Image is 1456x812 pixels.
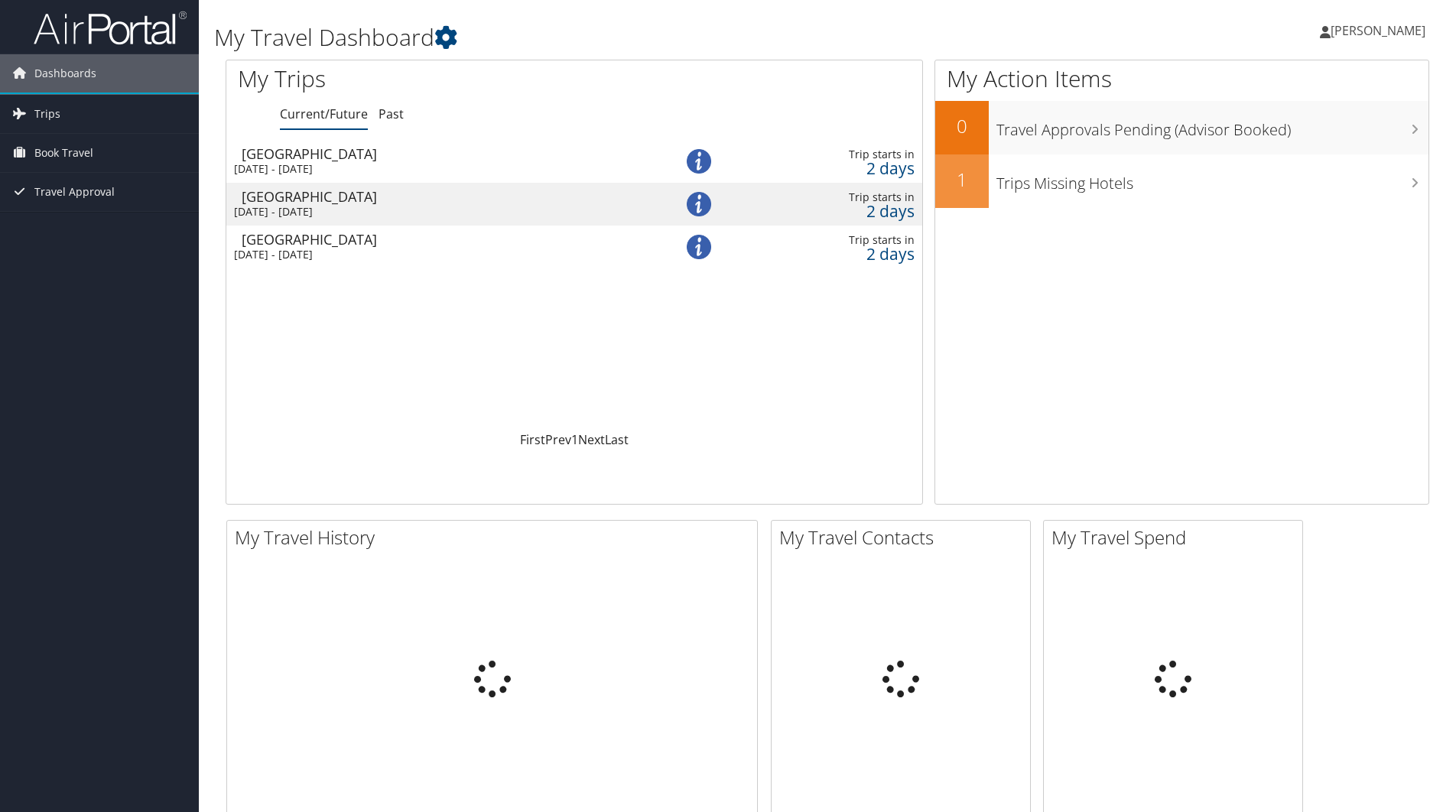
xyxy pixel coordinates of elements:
[34,95,60,133] span: Trips
[578,431,605,448] a: Next
[759,161,915,175] div: 2 days
[687,192,711,216] img: alert-flat-solid-info.png
[759,148,915,161] div: Trip starts in
[935,63,1428,95] h1: My Action Items
[34,54,96,93] span: Dashboards
[234,248,632,261] div: [DATE] - [DATE]
[935,154,1428,208] a: 1Trips Missing Hotels
[235,525,757,551] h2: My Travel History
[759,190,915,204] div: Trip starts in
[996,112,1428,141] h3: Travel Approvals Pending (Advisor Booked)
[34,173,115,211] span: Travel Approval
[214,21,1032,54] h1: My Travel Dashboard
[935,167,989,193] h2: 1
[238,63,621,95] h1: My Trips
[34,10,187,46] img: airportal-logo.png
[759,233,915,247] div: Trip starts in
[520,431,545,448] a: First
[687,149,711,174] img: alert-flat-solid-info.png
[545,431,571,448] a: Prev
[935,101,1428,154] a: 0Travel Approvals Pending (Advisor Booked)
[935,113,989,139] h2: 0
[242,190,639,203] div: [GEOGRAPHIC_DATA]
[234,205,632,219] div: [DATE] - [DATE]
[242,147,639,161] div: [GEOGRAPHIC_DATA]
[1320,8,1441,54] a: [PERSON_NAME]
[34,134,93,172] span: Book Travel
[759,247,915,261] div: 2 days
[1051,525,1302,551] h2: My Travel Spend
[234,162,632,176] div: [DATE] - [DATE]
[242,232,639,246] div: [GEOGRAPHIC_DATA]
[687,235,711,259] img: alert-flat-solid-info.png
[996,165,1428,194] h3: Trips Missing Hotels
[759,204,915,218] div: 2 days
[605,431,629,448] a: Last
[1331,22,1425,39] span: [PERSON_NAME]
[779,525,1030,551] h2: My Travel Contacts
[379,106,404,122] a: Past
[280,106,368,122] a: Current/Future
[571,431,578,448] a: 1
